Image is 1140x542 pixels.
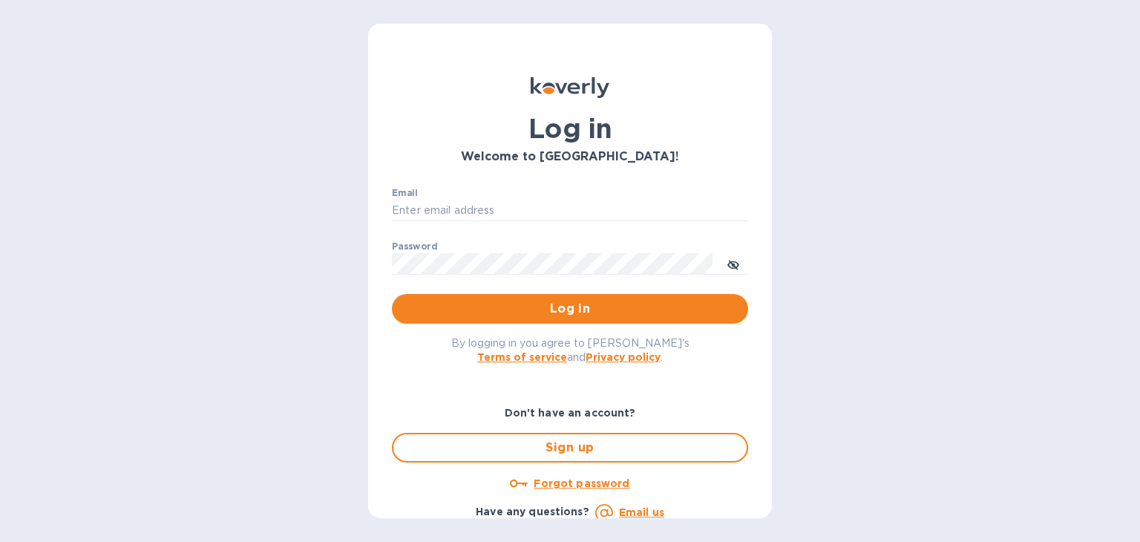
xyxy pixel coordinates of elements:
span: By logging in you agree to [PERSON_NAME]'s and . [451,337,689,363]
a: Terms of service [477,351,567,363]
u: Forgot password [534,477,629,489]
input: Enter email address [392,200,748,222]
a: Email us [619,506,664,518]
span: Sign up [405,439,735,457]
span: Log in [404,300,736,318]
img: Koverly [531,77,609,98]
h1: Log in [392,113,748,144]
button: Log in [392,294,748,324]
a: Privacy policy [586,351,661,363]
h3: Welcome to [GEOGRAPHIC_DATA]! [392,150,748,164]
b: Don't have an account? [505,407,636,419]
label: Password [392,242,437,251]
button: Sign up [392,433,748,463]
button: toggle password visibility [718,249,748,278]
label: Email [392,189,418,197]
b: Have any questions? [476,506,589,517]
